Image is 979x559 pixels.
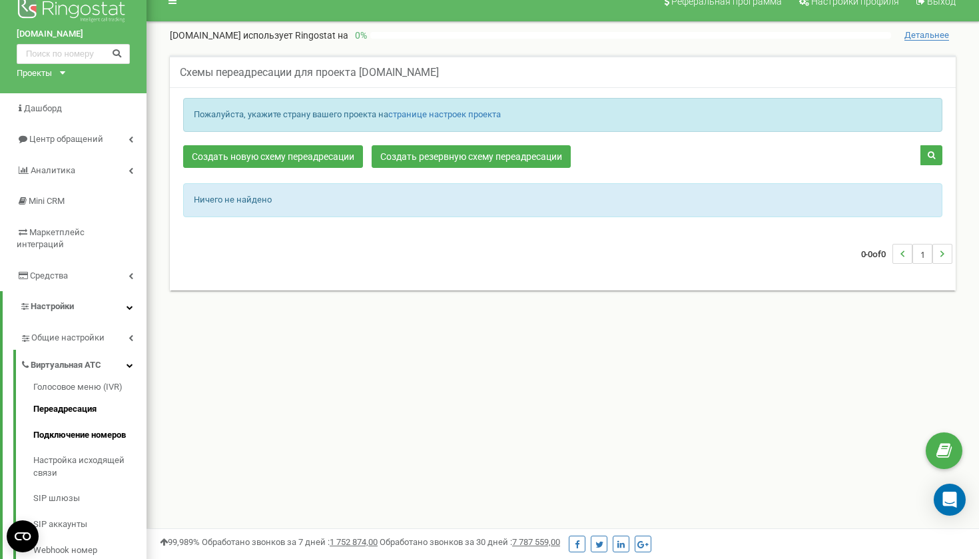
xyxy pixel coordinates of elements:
[7,520,39,552] button: Open CMP widget
[33,422,147,448] a: Подключение номеров
[920,145,942,165] button: Поиск схемы переадресации
[512,537,560,547] u: 7 787 559,00
[17,44,130,64] input: Поиск по номеру
[243,30,348,41] span: использует Ringostat на
[202,537,378,547] span: Обработано звонков за 7 дней :
[912,244,932,264] li: 1
[861,244,892,264] span: 0-0 0
[388,109,501,119] a: странице настроек проекта
[380,537,560,547] span: Обработано звонков за 30 дней :
[872,248,881,260] span: of
[31,332,105,344] span: Общие настройки
[183,145,363,168] a: Создать новую схему переадресации
[24,103,62,113] span: Дашборд
[934,484,966,516] div: Open Intercom Messenger
[180,67,439,79] h5: Схемы переадресации для проекта [DOMAIN_NAME]
[17,227,85,250] span: Маркетплейс интеграций
[33,486,147,512] a: SIP шлюзы
[31,165,75,175] span: Аналитика
[30,271,68,280] span: Средства
[29,196,65,206] span: Mini CRM
[17,67,52,80] div: Проекты
[20,350,147,377] a: Виртуальная АТС
[33,448,147,486] a: Настройка исходящей связи
[160,537,200,547] span: 99,989%
[31,301,74,311] span: Настройки
[330,537,378,547] u: 1 752 874,00
[348,29,370,42] p: 0 %
[33,381,147,397] a: Голосовое меню (IVR)
[861,231,952,277] nav: ...
[20,322,147,350] a: Общие настройки
[194,109,932,121] p: Пожалуйста, укажите страну вашего проекта на
[29,134,103,144] span: Центр обращений
[17,28,130,41] a: [DOMAIN_NAME]
[372,145,571,168] a: Создать резервную схему переадресации
[170,29,348,42] p: [DOMAIN_NAME]
[3,291,147,322] a: Настройки
[33,396,147,422] a: Переадресация
[194,194,932,207] p: Ничего не найдено
[31,359,101,372] span: Виртуальная АТС
[904,30,949,41] span: Детальнее
[33,512,147,538] a: SIP аккаунты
